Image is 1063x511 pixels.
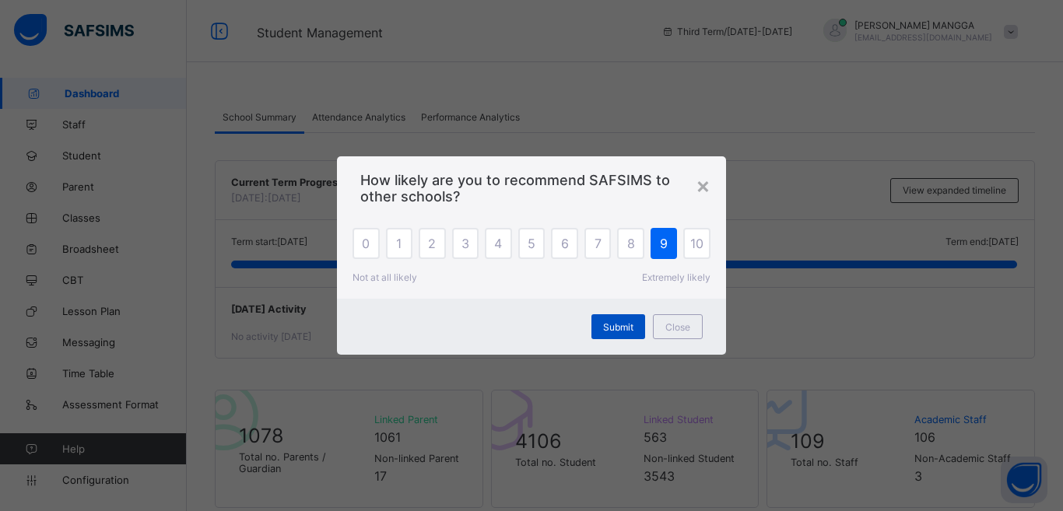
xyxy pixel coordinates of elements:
[360,172,703,205] span: How likely are you to recommend SAFSIMS to other schools?
[461,236,469,251] span: 3
[595,236,602,251] span: 7
[603,321,633,333] span: Submit
[353,228,380,259] div: 0
[353,271,417,283] span: Not at all likely
[561,236,569,251] span: 6
[396,236,402,251] span: 1
[494,236,502,251] span: 4
[428,236,436,251] span: 2
[696,172,710,198] div: ×
[528,236,535,251] span: 5
[660,236,668,251] span: 9
[627,236,635,251] span: 8
[690,236,703,251] span: 10
[665,321,690,333] span: Close
[642,271,710,283] span: Extremely likely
